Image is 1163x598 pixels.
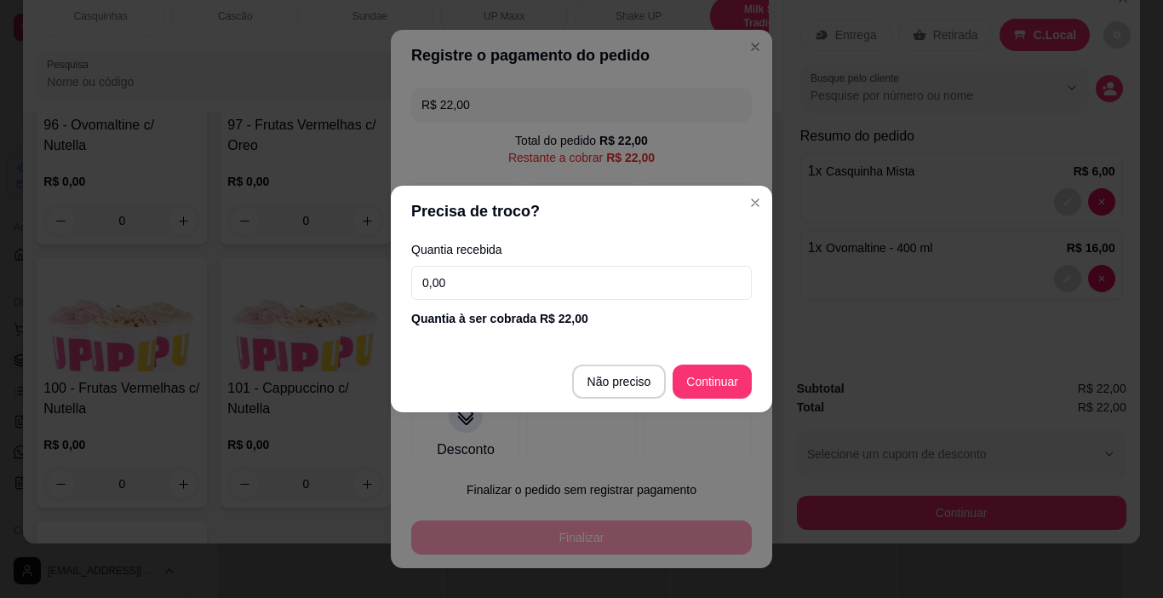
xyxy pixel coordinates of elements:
[572,365,667,399] button: Não preciso
[673,365,752,399] button: Continuar
[411,310,752,327] div: Quantia à ser cobrada R$ 22,00
[391,186,772,237] header: Precisa de troco?
[742,189,769,216] button: Close
[411,244,752,256] label: Quantia recebida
